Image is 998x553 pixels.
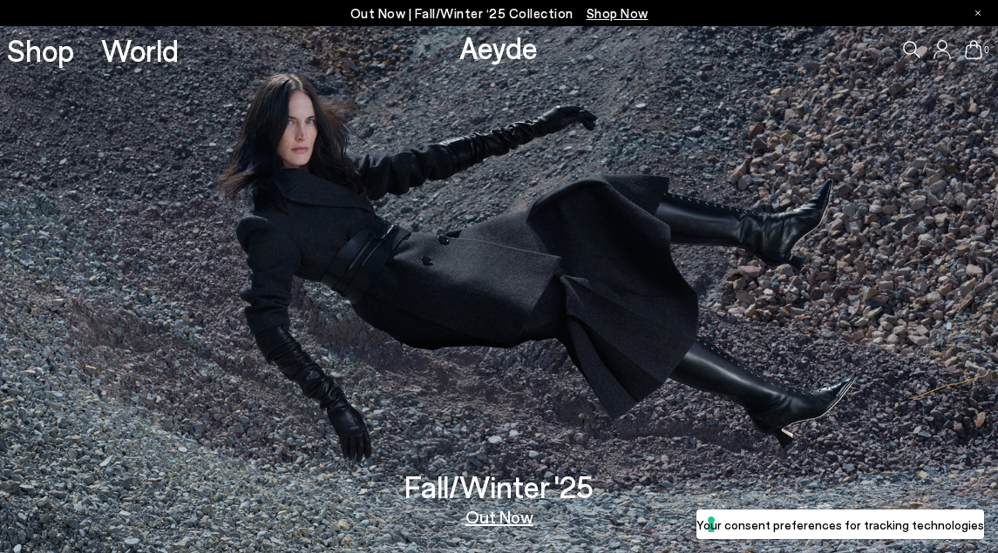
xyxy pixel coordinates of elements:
[7,35,74,65] a: Shop
[350,3,648,24] p: Out Now | Fall/Winter ‘25 Collection
[101,35,179,65] a: World
[587,5,648,21] span: Navigate to /collections/new-in
[404,471,594,502] h3: Fall/Winter '25
[465,508,533,525] a: Out Now
[965,40,982,59] a: 0
[696,516,984,534] label: Your consent preferences for tracking technologies
[696,509,984,539] button: Your consent preferences for tracking technologies
[982,45,991,55] span: 0
[459,29,538,65] a: Aeyde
